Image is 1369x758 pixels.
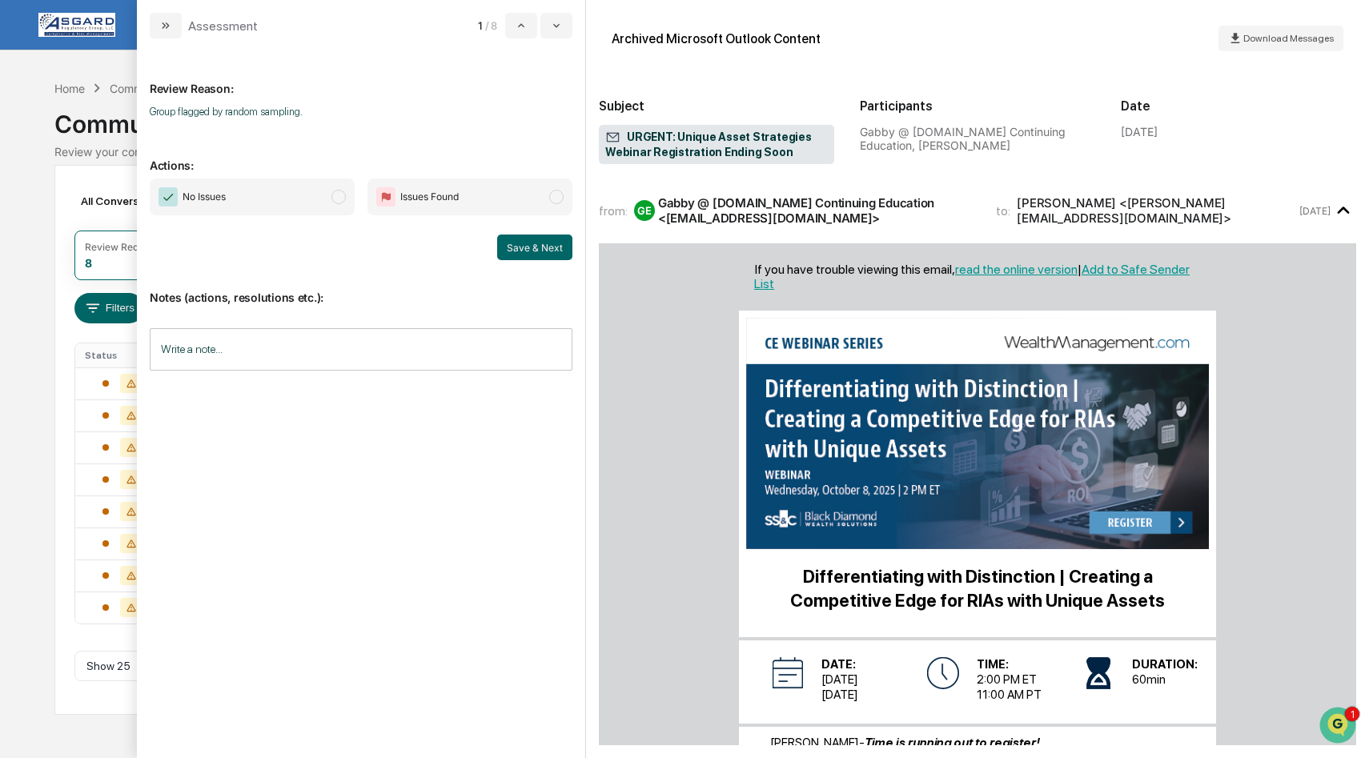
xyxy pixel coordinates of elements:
[50,218,130,231] span: [PERSON_NAME]
[85,241,162,253] div: Review Required
[75,343,170,367] th: Status
[183,189,226,205] span: No Issues
[1017,195,1295,226] div: [PERSON_NAME] <[PERSON_NAME][EMAIL_ADDRESS][DOMAIN_NAME]>
[16,122,45,151] img: 1746055101610-c473b297-6a78-478c-a979-82029cc54cd1
[16,203,42,228] img: Jack Rasmussen
[955,262,1078,277] a: read the online version
[16,34,291,59] p: How can we help?
[754,262,1190,291] a: Add to Safe Sender List
[1132,657,1198,672] strong: DURATION:
[32,219,45,231] img: 1746055101610-c473b297-6a78-478c-a979-82029cc54cd1
[188,18,258,34] div: Assessment
[272,127,291,146] button: Start new chat
[54,82,85,95] div: Home
[74,293,144,323] button: Filters
[865,736,1040,750] em: Time is running out to register!
[110,321,205,350] a: 🗄️Attestations
[150,62,572,95] p: Review Reason:
[34,122,62,151] img: 8933085812038_c878075ebb4cc5468115_72.jpg
[400,189,459,205] span: Issues Found
[159,187,178,207] img: Checkmark
[790,566,1165,610] strong: Differentiating with Distinction | Creating a Competitive Edge for RIAs with Unique Assets
[605,130,828,160] span: URGENT: Unique Asset Strategies Webinar Registration Ending Soon
[110,82,239,95] div: Communications Archive
[142,218,175,231] span: Sep 30
[16,246,42,271] img: Jack Rasmussen
[72,122,263,138] div: Start new chat
[133,261,139,274] span: •
[770,736,859,750] span: [PERSON_NAME]
[32,358,101,374] span: Data Lookup
[116,329,129,342] div: 🗄️
[753,262,1202,292] td: If you have trouble viewing this email, |
[85,256,92,270] div: 8
[376,187,395,207] img: Flag
[770,736,865,750] span: -
[54,145,1314,158] div: Review your communication records across channels
[497,235,572,260] button: Save & Next
[1243,33,1334,44] span: Download Messages
[860,98,1095,114] h2: Participants
[977,657,1042,702] span: 2:00 PM ET 11:00 AM PT
[32,262,45,275] img: 1746055101610-c473b297-6a78-478c-a979-82029cc54cd1
[1121,125,1158,138] div: [DATE]
[54,97,1314,138] div: Communications Archive
[1318,705,1361,748] iframe: Open customer support
[1299,205,1331,217] time: Sunday, October 5, 2025 at 5:01:11 PM
[159,397,194,409] span: Pylon
[821,657,858,702] span: [DATE] [DATE]
[150,271,572,304] p: Notes (actions, resolutions etc.):
[113,396,194,409] a: Powered byPylon
[142,261,175,274] span: [DATE]
[634,200,655,221] div: GE
[1218,26,1343,51] button: Download Messages
[754,273,755,274] img: 2732.gif
[132,327,199,343] span: Attestations
[133,218,139,231] span: •
[1121,98,1356,114] h2: Date
[74,188,195,214] div: All Conversations
[10,351,107,380] a: 🔎Data Lookup
[977,657,1009,672] strong: TIME:
[485,19,502,32] span: / 8
[38,13,115,37] img: logo
[16,178,107,191] div: Past conversations
[32,327,103,343] span: Preclearance
[599,98,834,114] h2: Subject
[150,106,572,118] p: Group flagged by random sampling.
[599,203,628,219] span: from:
[996,203,1010,219] span: to:
[478,19,482,32] span: 1
[658,195,977,226] div: Gabby @ [DOMAIN_NAME] Continuing Education <[EMAIL_ADDRESS][DOMAIN_NAME]>
[50,261,130,274] span: [PERSON_NAME]
[612,31,821,46] div: Archived Microsoft Outlook Content
[16,359,29,372] div: 🔎
[16,329,29,342] div: 🖐️
[72,138,220,151] div: We're available if you need us!
[248,174,291,194] button: See all
[10,321,110,350] a: 🖐️Preclearance
[860,125,1095,152] div: Gabby @ [DOMAIN_NAME] Continuing Education, [PERSON_NAME]
[150,139,572,172] p: Actions:
[746,318,1209,549] img: %7Bb965e52c-089d-4aca-8e14-9503d40c22fe%7D_WM_Email_Header_600x300.jpg
[821,657,856,672] strong: DATE:
[1132,657,1198,687] span: 60min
